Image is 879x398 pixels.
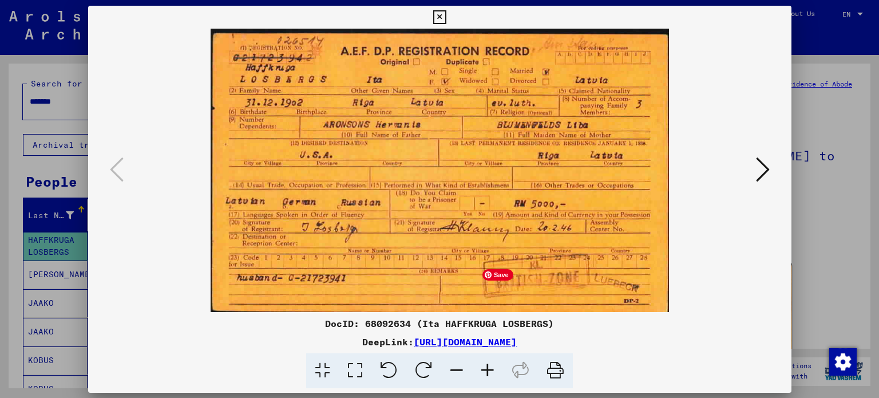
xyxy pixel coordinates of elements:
[88,317,791,330] div: DocID: 68092634 (Ita HAFFKRUGA LOSBERGS)
[829,348,857,376] img: Change consent
[482,269,513,281] span: Save
[414,336,517,348] a: [URL][DOMAIN_NAME]
[88,335,791,349] div: DeepLink:
[127,29,753,312] img: 001.jpg
[829,348,856,375] div: Change consent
